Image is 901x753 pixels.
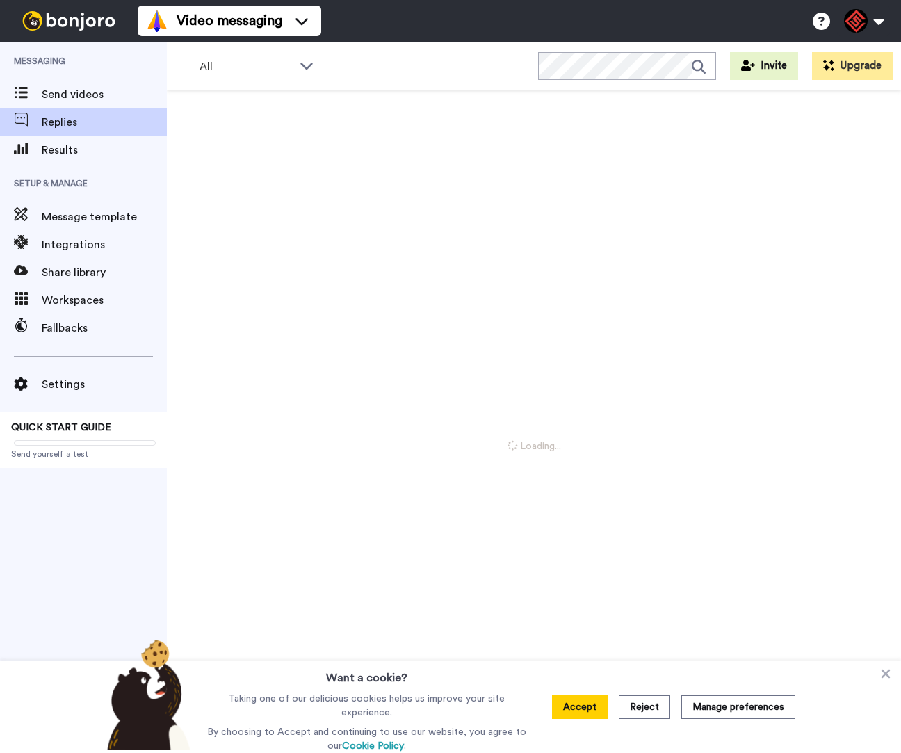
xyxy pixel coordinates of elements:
[681,695,795,719] button: Manage preferences
[730,52,798,80] button: Invite
[204,725,530,753] p: By choosing to Accept and continuing to use our website, you agree to our .
[177,11,282,31] span: Video messaging
[42,114,167,131] span: Replies
[11,423,111,432] span: QUICK START GUIDE
[42,264,167,281] span: Share library
[11,448,156,460] span: Send yourself a test
[42,209,167,225] span: Message template
[342,741,404,751] a: Cookie Policy
[326,661,407,686] h3: Want a cookie?
[42,376,167,393] span: Settings
[42,292,167,309] span: Workspaces
[508,439,561,453] span: Loading...
[812,52,893,80] button: Upgrade
[146,10,168,32] img: vm-color.svg
[42,86,167,103] span: Send videos
[42,236,167,253] span: Integrations
[42,142,167,159] span: Results
[619,695,670,719] button: Reject
[17,11,121,31] img: bj-logo-header-white.svg
[95,639,197,750] img: bear-with-cookie.png
[204,692,530,720] p: Taking one of our delicious cookies helps us improve your site experience.
[42,320,167,337] span: Fallbacks
[200,58,293,75] span: All
[552,695,608,719] button: Accept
